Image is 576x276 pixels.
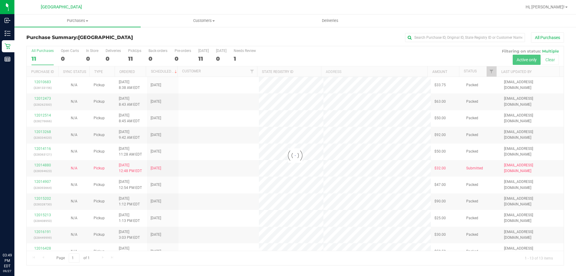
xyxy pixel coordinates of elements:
p: 03:49 PM EDT [3,253,12,269]
inline-svg: Inbound [4,17,10,23]
span: Deliveries [314,18,346,23]
iframe: Resource center [6,228,24,246]
input: Search Purchase ID, Original ID, State Registry ID or Customer Name... [405,33,525,42]
a: Deliveries [267,14,393,27]
button: All Purchases [531,32,564,43]
inline-svg: Reports [4,56,10,62]
h3: Purchase Summary: [26,35,205,40]
span: Customers [141,18,267,23]
span: [GEOGRAPHIC_DATA] [41,5,82,10]
inline-svg: Inventory [4,30,10,36]
span: Hi, [PERSON_NAME]! [526,5,565,9]
span: [GEOGRAPHIC_DATA] [78,35,133,40]
a: Purchases [14,14,141,27]
span: Purchases [14,18,141,23]
inline-svg: Retail [4,43,10,49]
a: Customers [141,14,267,27]
iframe: Resource center unread badge [18,227,25,234]
p: 09/27 [3,269,12,273]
